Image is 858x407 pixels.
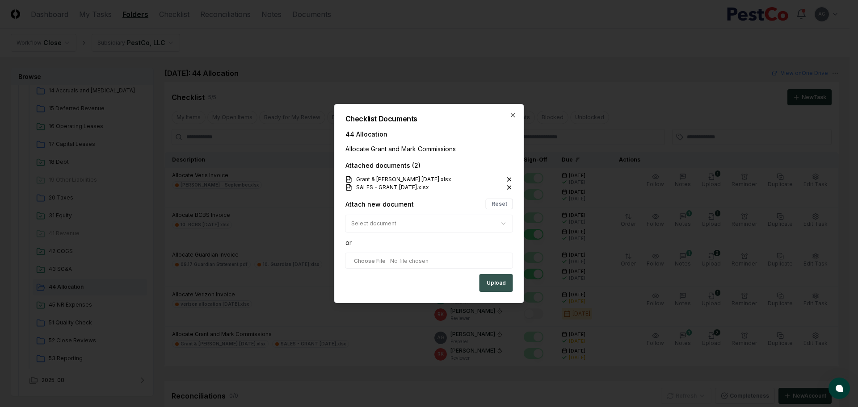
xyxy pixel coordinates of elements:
div: Attach new document [345,199,414,209]
h2: Checklist Documents [345,115,513,122]
div: Attached documents ( 2 ) [345,161,513,170]
button: Upload [479,274,513,292]
a: Grant & [PERSON_NAME] [DATE].xlsx [345,175,462,183]
a: SALES - GRANT [DATE].xlsx [345,183,440,191]
div: or [345,238,513,247]
button: Reset [486,199,513,209]
div: Allocate Grant and Mark Commissions [345,144,513,154]
div: 44 Allocation [345,129,513,139]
